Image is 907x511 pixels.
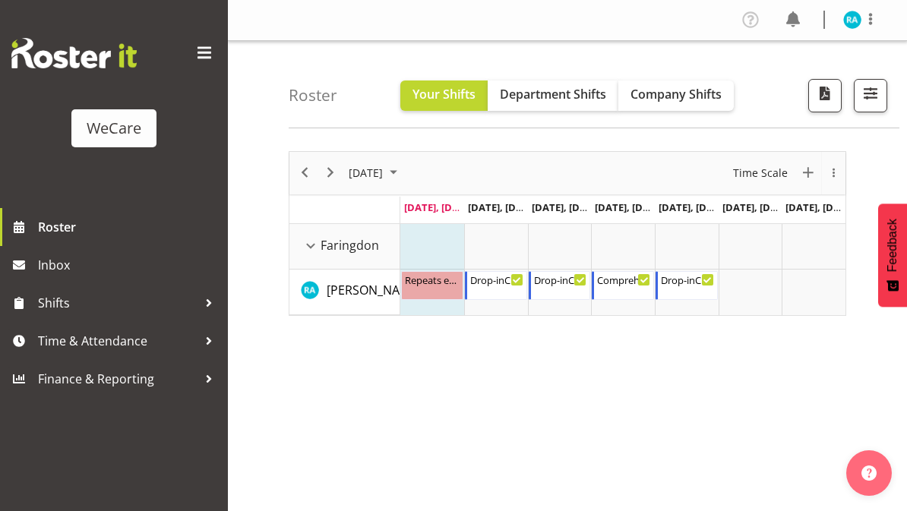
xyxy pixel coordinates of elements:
span: [DATE], [DATE] [404,200,473,214]
button: September 2025 [346,163,404,182]
div: September 2025 [343,152,406,194]
div: Drop-inCare 10-6 [534,272,587,287]
div: Rachna Anderson"s event - Drop-inCare 8-4 Begin From Friday, October 3, 2025 at 8:00:00 AM GMT+13... [656,271,718,300]
span: Feedback [886,219,899,272]
button: Time Scale [731,163,791,182]
span: [DATE], [DATE] [785,200,855,214]
span: [PERSON_NAME] [327,282,421,298]
div: Comprehensive Consult 10-6 [597,272,650,287]
td: Faringdon resource [289,224,400,270]
span: Inbox [38,254,220,276]
span: [DATE], [DATE] [468,200,537,214]
span: Time Scale [732,163,789,182]
span: [DATE] [347,163,384,182]
td: Rachna Anderson resource [289,270,400,315]
div: overflow [821,152,845,194]
button: Company Shifts [618,80,734,111]
div: Rachna Anderson"s event - Repeats every monday - Rachna Anderson Begin From Monday, September 29,... [401,271,463,300]
div: Drop-inCare 8-4 [661,272,714,287]
span: [DATE], [DATE] [659,200,728,214]
div: previous period [292,152,318,194]
a: [PERSON_NAME] [327,281,421,299]
span: [DATE], [DATE] [595,200,664,214]
div: Drop-inCare 8-4 [470,272,523,287]
div: Rachna Anderson"s event - Comprehensive Consult 10-6 Begin From Thursday, October 2, 2025 at 10:0... [592,271,654,300]
table: Timeline Week of September 29, 2025 [400,224,845,315]
button: Department Shifts [488,80,618,111]
span: Department Shifts [500,86,606,103]
span: Faringdon [321,236,379,254]
div: Rachna Anderson"s event - Drop-inCare 10-6 Begin From Wednesday, October 1, 2025 at 10:00:00 AM G... [529,271,591,300]
img: rachna-anderson11498.jpg [843,11,861,29]
img: help-xxl-2.png [861,465,877,481]
span: Shifts [38,292,198,314]
span: Time & Attendance [38,330,198,352]
button: Filter Shifts [854,79,887,112]
button: Previous [295,163,315,182]
div: Rachna Anderson"s event - Drop-inCare 8-4 Begin From Tuesday, September 30, 2025 at 8:00:00 AM GM... [465,271,527,300]
div: Timeline Week of September 29, 2025 [289,151,846,316]
span: Your Shifts [412,86,476,103]
div: Repeats every [DATE] - [PERSON_NAME] [405,272,460,287]
div: next period [318,152,343,194]
button: Your Shifts [400,80,488,111]
span: Finance & Reporting [38,367,198,390]
img: Rosterit website logo [11,38,137,68]
div: WeCare [87,117,141,140]
button: Download a PDF of the roster according to the set date range. [808,79,842,112]
button: Feedback - Show survey [878,203,907,307]
span: Company Shifts [630,86,722,103]
span: [DATE], [DATE] [532,200,601,214]
button: New Event [798,163,819,182]
span: [DATE], [DATE] [722,200,792,214]
span: Roster [38,216,220,238]
button: Next [321,163,341,182]
h4: Roster [289,87,337,104]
